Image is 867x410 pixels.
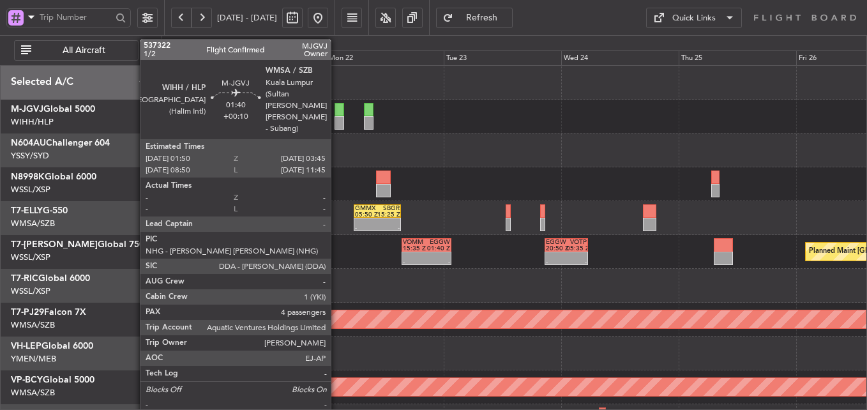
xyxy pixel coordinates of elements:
div: Sun 21 [208,50,326,66]
div: Wed 24 [561,50,679,66]
a: YSSY/SYD [11,150,49,162]
a: T7-RICGlobal 6000 [11,274,90,283]
a: YMEN/MEB [11,353,56,365]
div: SBGR [377,205,400,211]
a: WMSA/SZB [11,319,55,331]
div: Tue 23 [444,50,561,66]
a: T7-ELLYG-550 [11,206,68,215]
div: VOTP [566,239,587,245]
span: T7-RIC [11,274,38,283]
div: VOMM [403,239,426,245]
div: - [377,225,400,231]
div: [DATE] [164,38,186,49]
div: 05:35 Z [566,245,587,252]
div: 20:50 Z [546,245,566,252]
a: N604AUChallenger 604 [11,139,110,148]
div: - [566,259,587,265]
div: - [403,259,426,265]
span: N8998K [11,172,45,181]
a: WIHH/HLP [11,116,54,128]
button: All Aircraft [14,40,139,61]
div: Thu 25 [679,50,796,66]
div: EGGW [546,239,566,245]
a: WMSA/SZB [11,218,55,229]
a: WSSL/XSP [11,184,50,195]
div: 15:25 Z [377,211,400,218]
button: Quick Links [646,8,742,28]
div: - [546,259,566,265]
span: T7-ELLY [11,206,43,215]
div: Mon 22 [326,50,444,66]
a: WSSL/XSP [11,285,50,297]
a: T7-[PERSON_NAME]Global 7500 [11,240,149,249]
a: VH-LEPGlobal 6000 [11,342,93,351]
div: EGGW [426,239,450,245]
a: T7-PJ29Falcon 7X [11,308,86,317]
div: Quick Links [672,12,716,25]
span: All Aircraft [34,46,134,55]
div: 15:35 Z [403,245,426,252]
a: M-JGVJGlobal 5000 [11,105,95,114]
span: VP-BCY [11,376,43,384]
span: T7-[PERSON_NAME] [11,240,98,249]
div: - [426,259,450,265]
span: M-JGVJ [11,105,43,114]
a: VP-BCYGlobal 5000 [11,376,94,384]
a: WSSL/XSP [11,252,50,263]
span: [DATE] - [DATE] [217,12,277,24]
div: GMMX [355,205,377,211]
button: Refresh [436,8,513,28]
span: VH-LEP [11,342,41,351]
span: Refresh [456,13,508,22]
a: N8998KGlobal 6000 [11,172,96,181]
span: N604AU [11,139,46,148]
div: 01:40 Z [426,245,450,252]
input: Trip Number [40,8,112,27]
div: 05:50 Z [355,211,377,218]
a: WMSA/SZB [11,387,55,399]
span: T7-PJ29 [11,308,44,317]
div: - [355,225,377,231]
